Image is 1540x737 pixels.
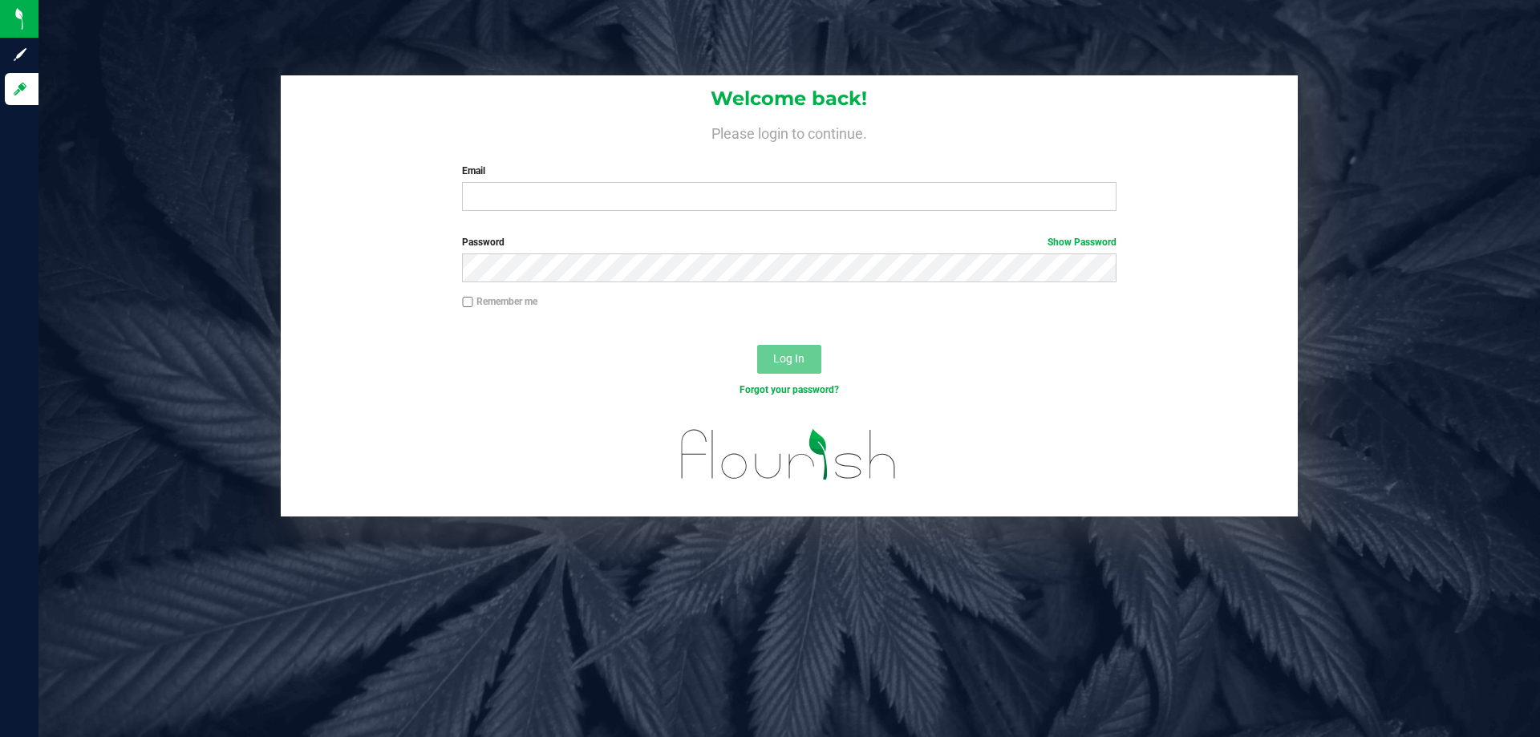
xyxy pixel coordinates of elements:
[462,164,1116,178] label: Email
[740,384,839,395] a: Forgot your password?
[462,297,473,308] input: Remember me
[12,81,28,97] inline-svg: Log in
[773,352,804,365] span: Log In
[281,88,1298,109] h1: Welcome back!
[281,122,1298,141] h4: Please login to continue.
[662,414,916,496] img: flourish_logo.svg
[1048,237,1116,248] a: Show Password
[462,294,537,309] label: Remember me
[462,237,505,248] span: Password
[757,345,821,374] button: Log In
[12,47,28,63] inline-svg: Sign up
